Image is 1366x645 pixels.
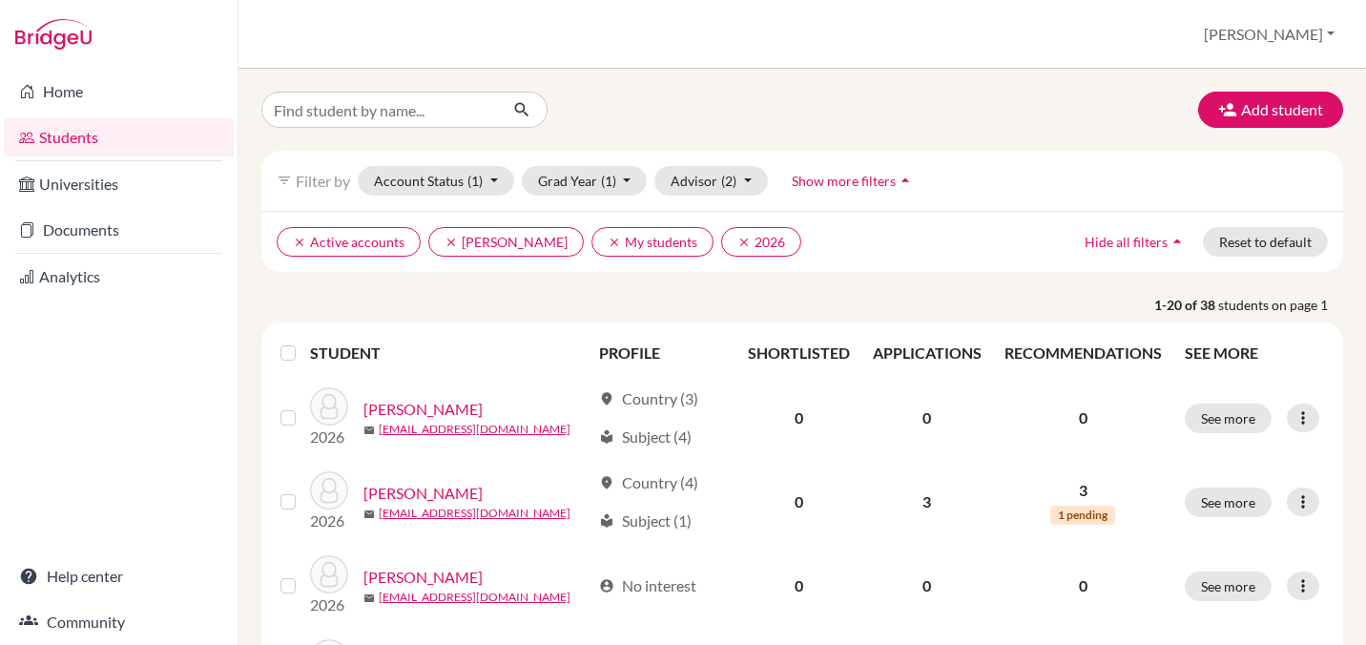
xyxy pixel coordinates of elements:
th: APPLICATIONS [861,330,993,376]
td: 0 [736,544,861,628]
a: Universities [4,165,234,203]
button: [PERSON_NAME] [1195,16,1343,52]
a: [PERSON_NAME] [363,482,483,505]
span: Hide all filters [1085,234,1168,250]
i: arrow_drop_up [1168,232,1187,251]
td: 0 [861,544,993,628]
img: Bridge-U [15,19,92,50]
th: RECOMMENDATIONS [993,330,1173,376]
span: location_on [599,391,614,406]
p: 0 [1004,574,1162,597]
th: SEE MORE [1173,330,1335,376]
a: Documents [4,211,234,249]
a: [PERSON_NAME] [363,398,483,421]
td: 0 [736,376,861,460]
button: Add student [1198,92,1343,128]
span: Filter by [296,172,350,190]
span: Show more filters [792,173,896,189]
button: Hide all filtersarrow_drop_up [1068,227,1203,257]
button: Advisor(2) [654,166,768,196]
span: (1) [467,173,483,189]
div: Country (4) [599,471,698,494]
strong: 1-20 of 38 [1154,295,1218,315]
div: Country (3) [599,387,698,410]
button: clear2026 [721,227,801,257]
img: Atwa, Karim [310,555,348,593]
a: [EMAIL_ADDRESS][DOMAIN_NAME] [379,589,570,606]
a: [PERSON_NAME] [363,566,483,589]
p: 2026 [310,510,348,532]
button: See more [1185,572,1272,601]
span: mail [363,425,375,436]
a: Community [4,603,234,641]
i: clear [293,236,306,249]
span: students on page 1 [1218,295,1343,315]
i: clear [737,236,751,249]
button: clear[PERSON_NAME] [428,227,584,257]
span: local_library [599,513,614,529]
span: mail [363,593,375,604]
button: Grad Year(1) [522,166,648,196]
button: clearMy students [591,227,714,257]
th: PROFILE [588,330,735,376]
i: filter_list [277,173,292,188]
button: Account Status(1) [358,166,514,196]
button: See more [1185,488,1272,517]
input: Find student by name... [261,92,498,128]
span: location_on [599,475,614,490]
button: See more [1185,404,1272,433]
th: STUDENT [310,330,588,376]
a: [EMAIL_ADDRESS][DOMAIN_NAME] [379,421,570,438]
button: clearActive accounts [277,227,421,257]
span: mail [363,509,375,520]
span: (1) [601,173,616,189]
i: clear [445,236,458,249]
button: Show more filtersarrow_drop_up [776,166,931,196]
p: 3 [1004,479,1162,502]
td: 0 [861,376,993,460]
a: Home [4,73,234,111]
span: account_circle [599,578,614,593]
button: Reset to default [1203,227,1328,257]
a: Help center [4,557,234,595]
i: arrow_drop_up [896,171,915,190]
td: 0 [736,460,861,544]
p: 2026 [310,426,348,448]
i: clear [608,236,621,249]
img: Abdelbaki, Taya [310,387,348,426]
td: 3 [861,460,993,544]
span: 1 pending [1050,506,1115,525]
span: local_library [599,429,614,445]
a: [EMAIL_ADDRESS][DOMAIN_NAME] [379,505,570,522]
div: Subject (4) [599,426,692,448]
span: (2) [721,173,736,189]
th: SHORTLISTED [736,330,861,376]
a: Analytics [4,258,234,296]
img: Alghazali, Marium [310,471,348,510]
div: No interest [599,574,696,597]
p: 0 [1004,406,1162,429]
a: Students [4,118,234,156]
p: 2026 [310,593,348,616]
div: Subject (1) [599,510,692,532]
